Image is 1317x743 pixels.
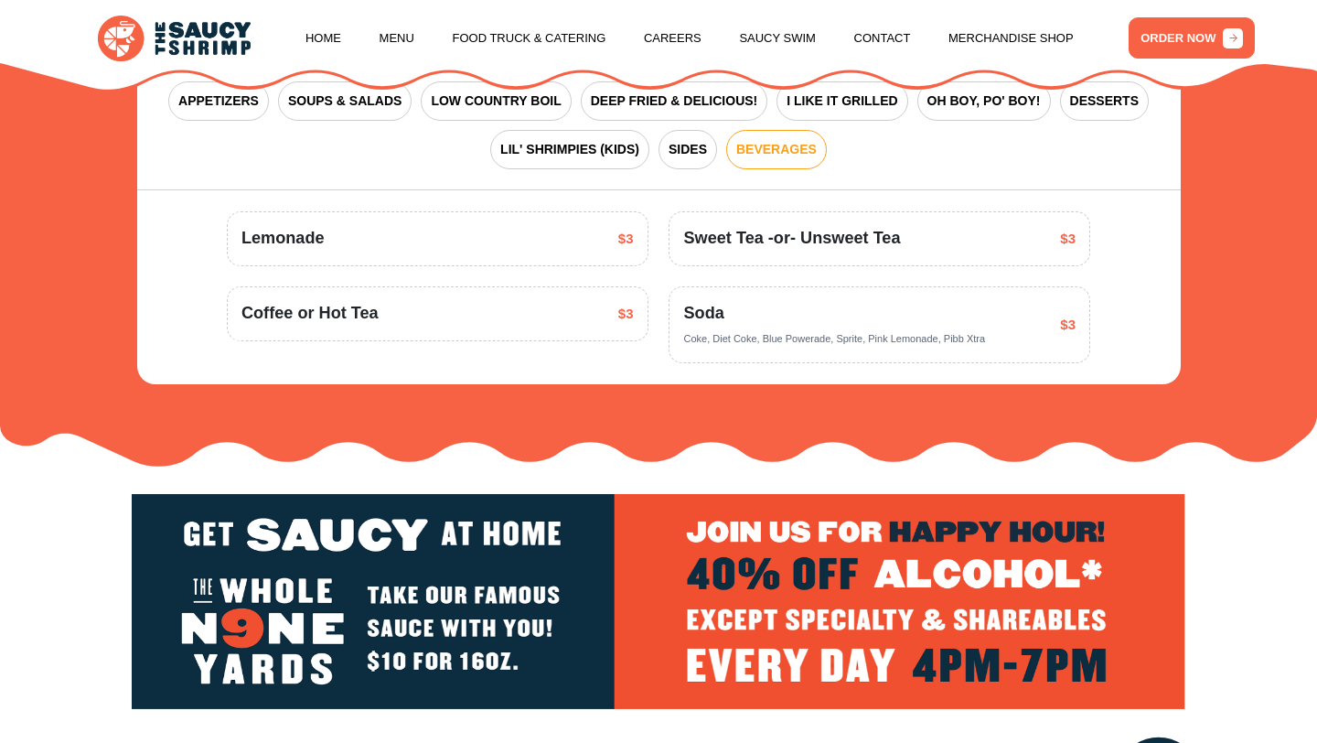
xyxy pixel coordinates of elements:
[1070,92,1139,111] span: DESSERTS
[380,4,414,73] a: Menu
[739,4,816,73] a: Saucy Swim
[776,81,907,121] button: I LIKE IT GRILLED
[787,92,897,111] span: I LIKE IT GRILLED
[854,4,911,73] a: Contact
[618,304,634,325] span: $3
[98,16,250,61] img: logo
[132,494,1185,709] img: logo
[658,130,717,169] button: SIDES
[500,140,639,159] span: LIL' SHRIMPIES (KIDS)
[241,301,379,326] span: Coffee or Hot Tea
[683,301,985,326] span: Soda
[726,130,827,169] button: BEVERAGES
[581,81,768,121] button: DEEP FRIED & DELICIOUS!
[618,229,634,250] span: $3
[452,4,605,73] a: Food Truck & Catering
[1060,229,1076,250] span: $3
[178,92,259,111] span: APPETIZERS
[305,4,341,73] a: Home
[736,140,817,159] span: BEVERAGES
[431,92,561,111] span: LOW COUNTRY BOIL
[1060,315,1076,336] span: $3
[948,4,1074,73] a: Merchandise Shop
[1060,81,1149,121] button: DESSERTS
[683,333,985,344] span: Coke, Diet Coke, Blue Powerade, Sprite, Pink Lemonade, Pibb Xtra
[241,226,325,251] span: Lemonade
[644,4,701,73] a: Careers
[490,130,649,169] button: LIL' SHRIMPIES (KIDS)
[168,81,269,121] button: APPETIZERS
[927,92,1041,111] span: OH BOY, PO' BOY!
[917,81,1051,121] button: OH BOY, PO' BOY!
[288,92,402,111] span: SOUPS & SALADS
[669,140,707,159] span: SIDES
[278,81,412,121] button: SOUPS & SALADS
[421,81,571,121] button: LOW COUNTRY BOIL
[683,226,900,251] span: Sweet Tea -or- Unsweet Tea
[1129,17,1255,59] a: ORDER NOW
[591,92,758,111] span: DEEP FRIED & DELICIOUS!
